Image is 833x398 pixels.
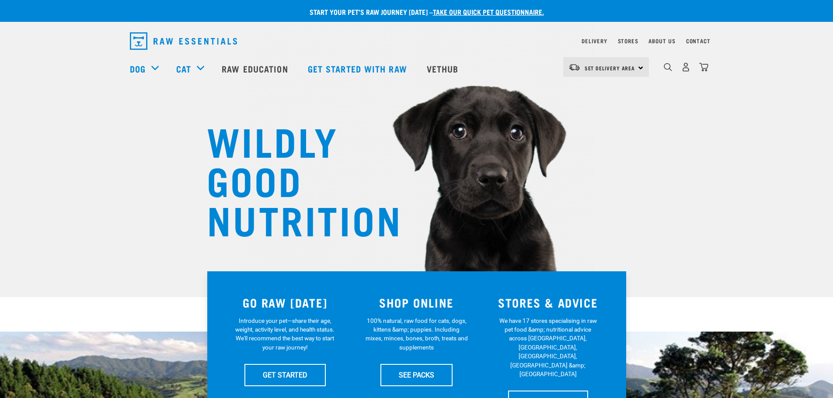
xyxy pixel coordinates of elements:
[130,62,146,75] a: Dog
[225,296,346,309] h3: GO RAW [DATE]
[699,62,708,72] img: home-icon@2x.png
[123,29,711,53] nav: dropdown navigation
[568,63,580,71] img: van-moving.png
[365,316,468,352] p: 100% natural, raw food for cats, dogs, kittens &amp; puppies. Including mixes, minces, bones, bro...
[582,39,607,42] a: Delivery
[618,39,638,42] a: Stores
[488,296,609,309] h3: STORES & ADVICE
[497,316,599,379] p: We have 17 stores specialising in raw pet food &amp; nutritional advice across [GEOGRAPHIC_DATA],...
[681,62,690,72] img: user.png
[664,63,672,71] img: home-icon-1@2x.png
[176,62,191,75] a: Cat
[130,32,237,50] img: Raw Essentials Logo
[380,364,453,386] a: SEE PACKS
[244,364,326,386] a: GET STARTED
[585,66,635,69] span: Set Delivery Area
[299,51,418,86] a: Get started with Raw
[234,316,336,352] p: Introduce your pet—share their age, weight, activity level, and health status. We'll recommend th...
[213,51,299,86] a: Raw Education
[356,296,477,309] h3: SHOP ONLINE
[418,51,470,86] a: Vethub
[207,120,382,238] h1: WILDLY GOOD NUTRITION
[686,39,711,42] a: Contact
[433,10,544,14] a: take our quick pet questionnaire.
[648,39,675,42] a: About Us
